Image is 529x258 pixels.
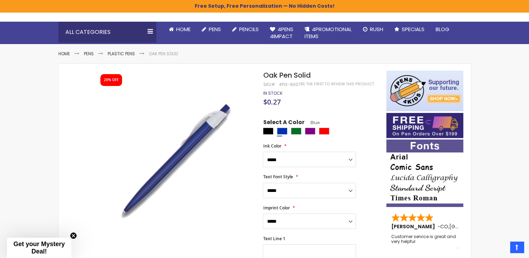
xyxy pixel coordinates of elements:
[196,22,227,37] a: Pens
[263,205,289,211] span: Imprint Color
[263,81,276,87] strong: SKU
[386,71,463,111] img: 4pens 4 kids
[370,26,383,33] span: Rush
[436,26,449,33] span: Blog
[84,51,94,57] a: Pens
[263,70,310,80] span: Oak Pen Solid
[389,22,430,37] a: Specials
[291,128,301,135] div: Green
[108,51,135,57] a: Plastic Pens
[305,128,315,135] div: Purple
[430,22,455,37] a: Blog
[176,26,191,33] span: Home
[263,90,282,96] span: In stock
[70,232,77,239] button: Close teaser
[299,22,357,44] a: 4PROMOTIONALITEMS
[357,22,389,37] a: Rush
[13,241,65,255] span: Get your Mystery Deal!
[163,22,196,37] a: Home
[386,139,463,207] img: font-personalization-examples
[304,120,319,126] span: Blue
[263,97,280,107] span: $0.27
[402,26,424,33] span: Specials
[270,26,293,40] span: 4Pens 4impact
[58,22,156,43] div: All Categories
[386,113,463,138] img: Free shipping on orders over $199
[263,236,285,242] span: Text Line 1
[264,22,299,44] a: 4Pens4impact
[391,223,437,230] span: [PERSON_NAME]
[279,82,300,87] div: 4PG-9007
[263,143,281,149] span: Ink Color
[149,51,178,57] li: Oak Pen Solid
[227,22,264,37] a: Pencils
[305,26,352,40] span: 4PROMOTIONAL ITEMS
[7,238,71,258] div: Get your Mystery Deal!Close teaser
[104,78,119,83] div: 20% OFF
[391,234,459,249] div: Customer service is great and very helpful
[440,223,448,230] span: CO
[263,174,293,180] span: Text Font Style
[277,128,287,135] div: Blue
[263,119,304,128] span: Select A Color
[471,239,529,258] iframe: Google Customer Reviews
[209,26,221,33] span: Pens
[300,81,374,87] a: Be the first to review this product
[94,81,253,241] img: oak_solid_side_blue_1_1.jpg
[319,128,329,135] div: Red
[58,51,70,57] a: Home
[263,91,282,96] div: Availability
[449,223,501,230] span: [GEOGRAPHIC_DATA]
[239,26,259,33] span: Pencils
[437,223,501,230] span: - ,
[263,128,273,135] div: Black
